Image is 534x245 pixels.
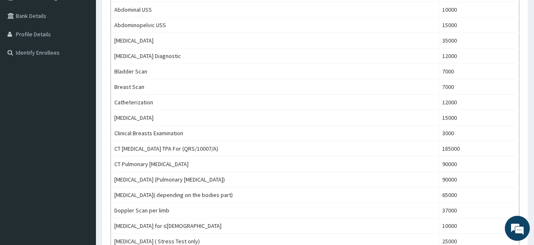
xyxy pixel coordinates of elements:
[111,218,439,234] td: [MEDICAL_DATA] for ≤[DEMOGRAPHIC_DATA]
[111,79,439,95] td: Breast Scan
[438,79,519,95] td: 7000
[111,2,439,18] td: Abdominal USS
[111,126,439,141] td: Clinical Breasts Examination
[111,172,439,187] td: [MEDICAL_DATA] (Pulmonary [MEDICAL_DATA])
[15,42,34,63] img: d_794563401_company_1708531726252_794563401
[438,48,519,64] td: 12000
[438,126,519,141] td: 3000
[111,110,439,126] td: [MEDICAL_DATA]
[438,172,519,187] td: 90000
[111,33,439,48] td: [MEDICAL_DATA]
[137,4,157,24] div: Minimize live chat window
[111,203,439,218] td: Doppler Scan per limb
[438,187,519,203] td: 65000
[111,64,439,79] td: Bladder Scan
[111,141,439,157] td: CT [MEDICAL_DATA] TPA For (QRS/10007/A)
[111,187,439,203] td: [MEDICAL_DATA]( depending on the bodies part)
[438,157,519,172] td: 90000
[438,218,519,234] td: 10000
[111,95,439,110] td: Catheterization
[43,47,140,58] div: Chat with us now
[111,157,439,172] td: CT Pulmonary [MEDICAL_DATA]
[438,203,519,218] td: 37000
[438,33,519,48] td: 35000
[4,159,159,189] textarea: Type your message and hit 'Enter'
[438,95,519,110] td: 12000
[48,71,115,155] span: We're online!
[438,18,519,33] td: 15000
[438,64,519,79] td: 7000
[438,2,519,18] td: 10000
[111,18,439,33] td: Abdominopelvic USS
[111,48,439,64] td: [MEDICAL_DATA] Diagnostic
[438,110,519,126] td: 15000
[438,141,519,157] td: 185000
